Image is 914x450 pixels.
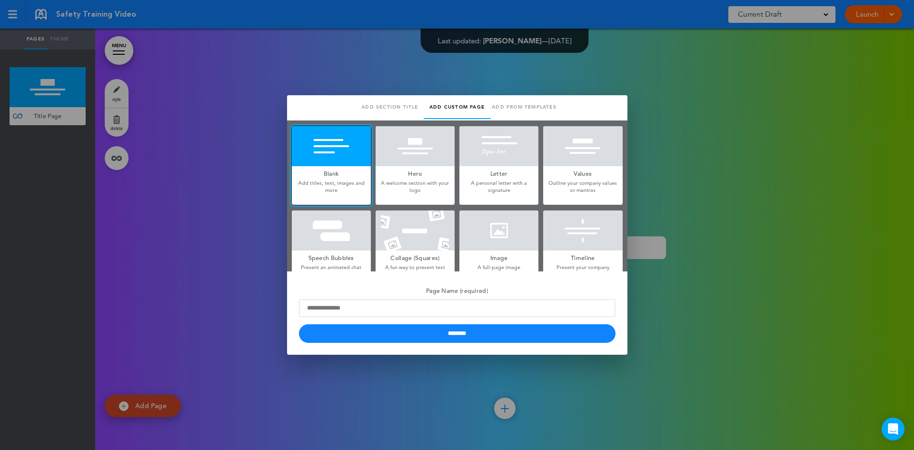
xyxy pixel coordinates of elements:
a: Add custom page [424,95,491,119]
h5: Image [459,250,538,264]
p: Present an animated chat conversation [292,264,371,279]
h5: Values [543,166,622,180]
input: Page Name (required) [299,299,616,317]
h5: Speech Bubbles [292,250,371,264]
p: A welcome section with your logo [376,180,455,194]
p: Add titles, text, images and more [292,180,371,194]
p: Present your company history [543,264,622,279]
h5: Letter [459,166,538,180]
p: Outline your company values or mantras [543,180,622,194]
a: Add section title [357,95,424,119]
h5: Timeline [543,250,622,264]
p: A fun way to present text and photos [376,264,455,279]
a: Add from templates [491,95,558,119]
h5: Page Name (required) [299,283,616,297]
p: A personal letter with a signature [459,180,538,194]
h5: Blank [292,166,371,180]
p: A full-page image [459,264,538,271]
div: Open Intercom Messenger [882,418,904,440]
h5: Hero [376,166,455,180]
h5: Collage (Squares) [376,250,455,264]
